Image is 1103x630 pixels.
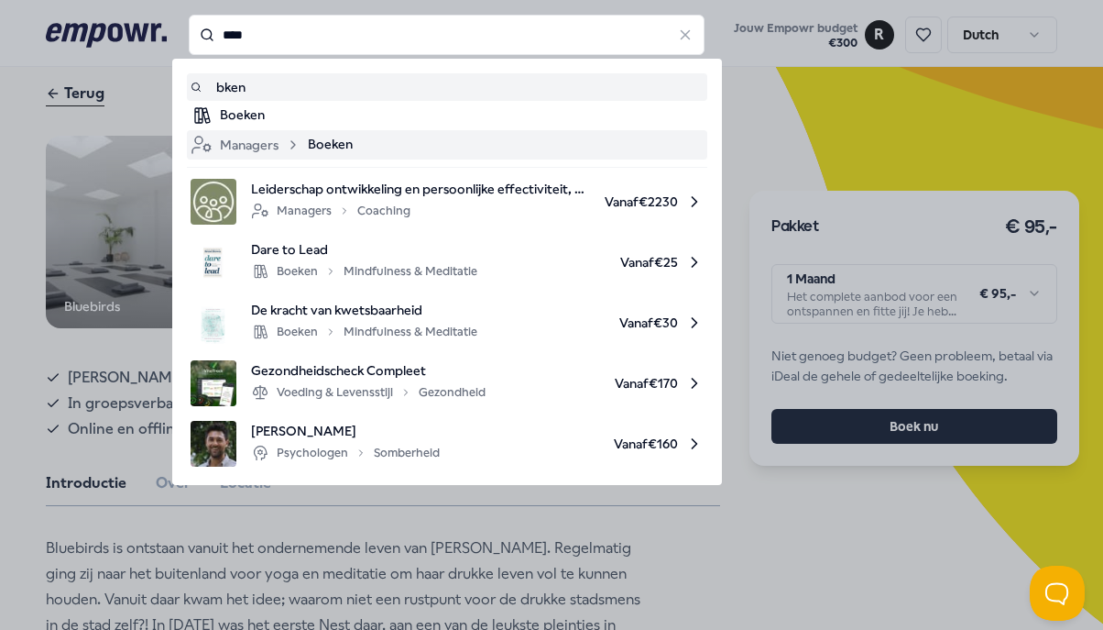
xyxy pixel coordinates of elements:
div: Managers Coaching [251,200,410,222]
input: Search for products, categories or subcategories [189,15,704,55]
span: Gezondheidscheck Compleet [251,360,486,381]
a: product imageDe kracht van kwetsbaarheidBoekenMindfulness & MeditatieVanaf€30 [191,300,704,346]
a: product image[PERSON_NAME]PsychologenSomberheidVanaf€160 [191,421,704,467]
span: De kracht van kwetsbaarheid [251,300,477,320]
span: Vanaf € 160 [454,421,704,467]
a: Boeken [191,105,704,127]
div: Boeken Mindfulness & Meditatie [251,260,477,282]
div: Psychologen Somberheid [251,442,440,464]
a: product imageLeiderschap ontwikkeling en persoonlijke effectiviteit, de verdieping (deel 2). Wie ... [191,179,704,225]
div: Voeding & Levensstijl Gezondheid [251,381,486,403]
img: product image [191,360,236,406]
a: ManagersBoeken [191,134,704,156]
iframe: Help Scout Beacon - Open [1030,566,1085,621]
img: product image [191,300,236,346]
div: Managers [191,134,300,156]
span: Vanaf € 170 [500,360,704,406]
div: Boeken [220,105,704,127]
span: [PERSON_NAME] [251,421,440,441]
div: Boeken Mindfulness & Meditatie [251,321,477,343]
span: Dare to Lead [251,239,477,260]
a: bken [191,77,704,97]
span: Boeken [308,134,353,156]
span: Vanaf € 30 [492,300,704,346]
span: Vanaf € 2230 [605,179,704,225]
img: product image [191,179,236,225]
span: Vanaf € 25 [492,239,704,285]
a: product imageDare to LeadBoekenMindfulness & MeditatieVanaf€25 [191,239,704,285]
a: product imageGezondheidscheck CompleetVoeding & LevensstijlGezondheidVanaf€170 [191,360,704,406]
img: product image [191,239,236,285]
img: product image [191,421,236,467]
span: Leiderschap ontwikkeling en persoonlijke effectiviteit, de verdieping (deel 2). Wie ben ik als le... [251,179,590,199]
